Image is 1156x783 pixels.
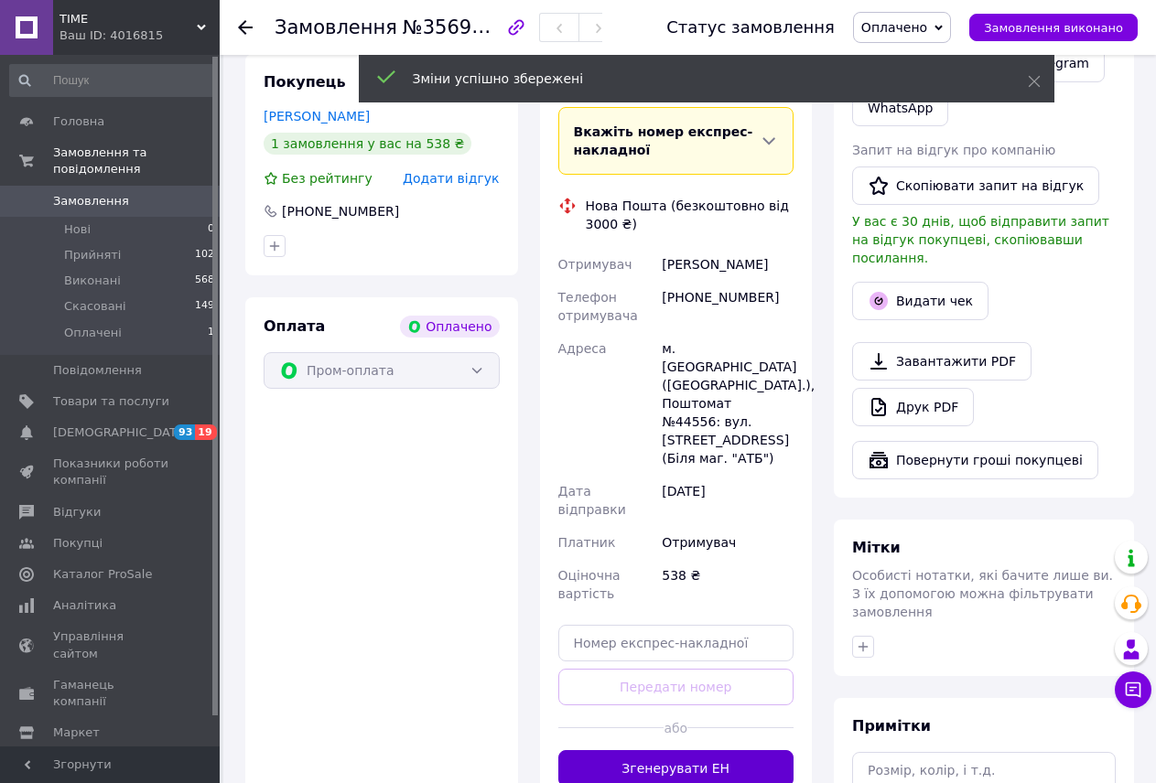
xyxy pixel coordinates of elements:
[1115,671,1151,708] button: Чат з покупцем
[558,625,794,661] input: Номер експрес-накладної
[852,388,974,426] a: Друк PDF
[852,342,1032,381] a: Завантажити PDF
[400,316,499,338] div: Оплачено
[64,221,91,238] span: Нові
[658,559,797,610] div: 538 ₴
[861,20,927,35] span: Оплачено
[658,248,797,281] div: [PERSON_NAME]
[53,113,104,130] span: Головна
[558,290,638,323] span: Телефон отримувача
[664,719,687,737] span: або
[852,214,1109,265] span: У вас є 30 днів, щоб відправити запит на відгук покупцеві, скопіювавши посилання.
[558,341,607,356] span: Адреса
[53,535,103,552] span: Покупці
[658,475,797,526] div: [DATE]
[852,568,1113,619] span: Особисті нотатки, які бачите лише ви. З їх допомогою можна фільтрувати замовлення
[53,677,169,710] span: Гаманець компанії
[9,64,216,97] input: Пошук
[574,124,753,157] span: Вкажіть номер експрес-накладної
[195,424,216,440] span: 19
[658,526,797,559] div: Отримувач
[53,145,220,177] span: Замовлення та повідомлення
[658,281,797,332] div: [PHONE_NUMBER]
[208,221,214,238] span: 0
[53,456,169,488] span: Показники роботи компанії
[413,70,982,88] div: Зміни успішно збережені
[53,193,129,209] span: Замовлення
[558,535,616,550] span: Платник
[208,325,214,341] span: 1
[64,273,121,289] span: Виконані
[53,393,169,410] span: Товари та послуги
[53,628,169,661] span: Управління сайтом
[852,166,1099,205] button: Скопіювати запит на відгук
[969,14,1138,41] button: Замовлення виконано
[264,109,370,123] a: [PERSON_NAME]
[282,171,373,186] span: Без рейтингу
[174,424,195,440] span: 93
[403,171,499,186] span: Додати відгук
[53,566,152,583] span: Каталог ProSale
[558,568,621,601] span: Оціночна вартість
[275,16,397,38] span: Замовлення
[280,202,401,220] div: [PHONE_NUMBER]
[64,298,126,315] span: Скасовані
[658,332,797,475] div: м. [GEOGRAPHIC_DATA] ([GEOGRAPHIC_DATA].), Поштомат №44556: вул. [STREET_ADDRESS] (Біля маг. "АТБ")
[852,143,1055,157] span: Запит на відгук про компанію
[59,11,197,27] span: TIME
[195,298,214,315] span: 149
[53,504,101,520] span: Відгуки
[852,282,989,320] button: Видати чек
[666,18,835,37] div: Статус замовлення
[852,539,901,556] span: Мітки
[238,18,253,37] div: Повернутися назад
[852,90,948,126] a: WhatsApp
[195,247,214,263] span: 102
[53,362,142,379] span: Повідомлення
[195,273,214,289] span: 568
[852,717,931,735] span: Примітки
[53,424,189,441] span: [DEMOGRAPHIC_DATA]
[1015,44,1105,82] a: Telegram
[581,197,799,233] div: Нова Пошта (безкоштовно від 3000 ₴)
[53,597,116,614] span: Аналітика
[264,133,471,155] div: 1 замовлення у вас на 538 ₴
[558,257,632,272] span: Отримувач
[59,27,220,44] div: Ваш ID: 4016815
[852,441,1098,479] button: Повернути гроші покупцеві
[558,484,626,517] span: Дата відправки
[264,317,325,335] span: Оплата
[64,247,121,263] span: Прийняті
[403,16,533,38] span: №356916294
[64,325,122,341] span: Оплачені
[984,21,1123,35] span: Замовлення виконано
[53,724,100,741] span: Маркет
[264,73,346,91] span: Покупець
